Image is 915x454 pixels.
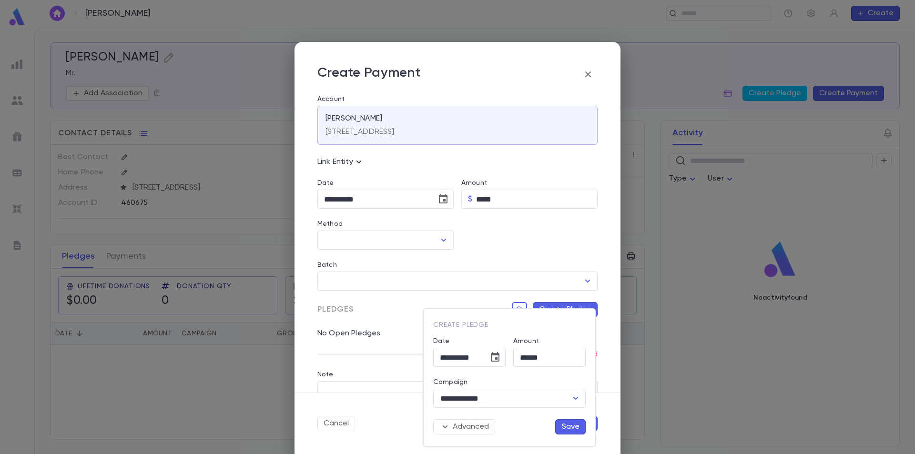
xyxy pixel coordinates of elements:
[569,392,582,405] button: Open
[433,322,488,328] span: Create Pledge
[433,378,468,386] label: Campaign
[486,348,505,367] button: Choose date, selected date is Sep 3, 2025
[433,419,495,434] button: Advanced
[513,337,539,345] label: Amount
[555,419,586,434] button: Save
[433,337,506,345] label: Date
